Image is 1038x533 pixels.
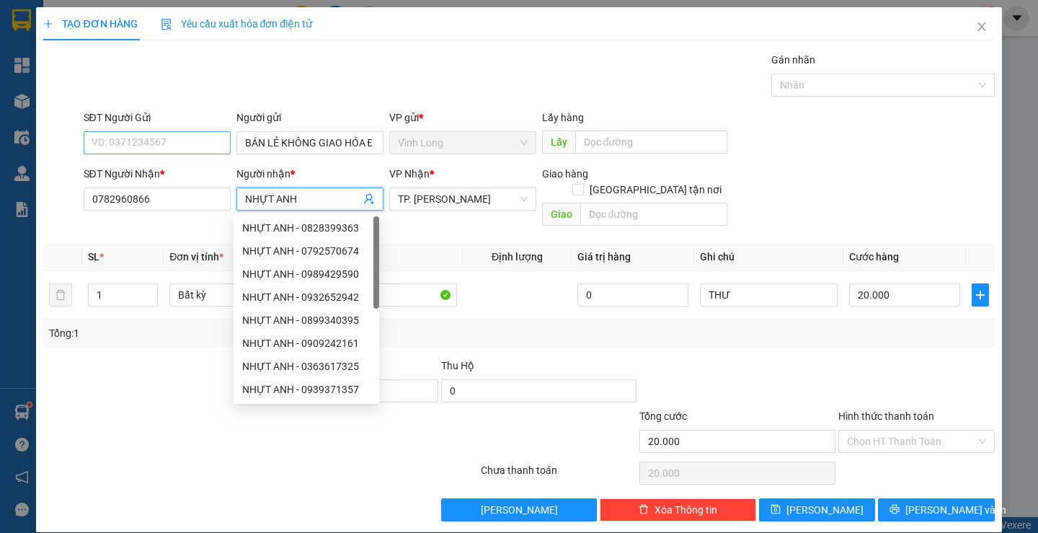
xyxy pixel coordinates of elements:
span: Thu Hộ [441,360,474,371]
div: TP. [PERSON_NAME] [138,12,253,47]
div: SĐT Người Gửi [84,110,231,125]
div: NHỰT ANH - 0939371357 [242,382,371,397]
div: NHỰT ANH - 0899340395 [234,309,379,332]
div: NHỰT ANH - 0363617325 [242,358,371,374]
span: Yêu cầu xuất hóa đơn điện tử [161,18,313,30]
span: Gửi: [12,14,35,29]
div: Tổng: 1 [49,325,402,341]
button: printer[PERSON_NAME] và In [878,498,994,521]
div: Người nhận [236,166,383,182]
span: [PERSON_NAME] và In [905,502,1006,518]
div: NHỰT ANH - 0899340395 [242,312,371,328]
span: SL [88,251,99,263]
span: Giao hàng [542,168,588,180]
input: 0 [577,283,688,307]
span: Vĩnh Long [398,132,528,154]
span: VP Nhận [389,168,430,180]
span: plus [972,289,988,301]
div: Vĩnh Long [12,12,128,30]
div: NHỰT ANH - 0363617325 [234,355,379,378]
span: TP. Hồ Chí Minh [398,188,528,210]
div: NHỰT ANH - 0828399363 [242,220,371,236]
span: Nhận: [138,14,172,29]
span: [GEOGRAPHIC_DATA] tận nơi [584,182,727,198]
div: SĐT Người Nhận [84,166,231,182]
span: user-add [363,193,375,205]
div: 40.000 [11,93,130,110]
div: NHỰT ANH - 0792570674 [234,239,379,263]
div: 0379697627 [12,47,128,67]
div: Người gửi [236,110,383,125]
div: NHỰT ANH - 0989429590 [242,266,371,282]
div: [PERSON_NAME] [12,30,128,47]
span: delete [639,504,649,516]
span: Lấy [542,131,575,154]
span: close [976,21,988,32]
div: 0962725048 [138,64,253,84]
span: TẠO ĐƠN HÀNG [43,18,137,30]
input: Dọc đường [580,203,727,226]
img: icon [161,19,172,30]
span: save [771,504,781,516]
span: Thu rồi : [11,94,56,110]
button: delete [49,283,72,307]
div: VP gửi [389,110,536,125]
div: NHỰT ANH - 0989429590 [234,263,379,286]
span: Đơn vị tính [169,251,223,263]
span: [PERSON_NAME] [786,502,864,518]
button: Close [962,7,1002,48]
input: Ghi Chú [700,283,838,307]
div: NHỰT ANH - 0909242161 [234,332,379,355]
span: printer [890,504,900,516]
span: Bất kỳ [178,284,298,306]
span: Xóa Thông tin [655,502,717,518]
div: NHỰT ANH - 0909242161 [242,335,371,351]
span: Cước hàng [849,251,899,263]
input: Dọc đường [575,131,727,154]
div: NHỰT ANH - 0932652942 [242,289,371,305]
span: plus [43,19,53,29]
label: Hình thức thanh toán [838,410,934,422]
span: Tổng cước [639,410,687,422]
label: Gán nhãn [771,54,815,66]
div: NHỰT ANH - 0932652942 [234,286,379,309]
div: NHỰT ANH - 0828399363 [234,216,379,239]
div: Chưa thanh toán [479,462,639,488]
button: deleteXóa Thông tin [600,498,756,521]
th: Ghi chú [694,243,843,271]
span: Giao [542,203,580,226]
span: Lấy hàng [542,112,584,123]
input: VD: Bàn, Ghế [319,283,457,307]
div: NHỰT ANH - 0792570674 [242,243,371,259]
div: TIẾN [138,47,253,64]
button: save[PERSON_NAME] [759,498,875,521]
span: Định lượng [492,251,543,263]
span: Giá trị hàng [577,251,631,263]
span: [PERSON_NAME] [481,502,558,518]
button: plus [972,283,989,307]
button: [PERSON_NAME] [441,498,598,521]
div: NHỰT ANH - 0939371357 [234,378,379,401]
